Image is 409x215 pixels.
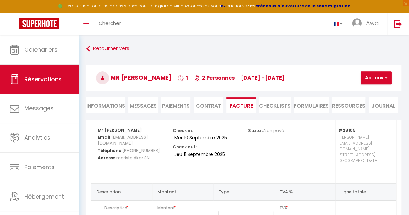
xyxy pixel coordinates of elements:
span: Description [104,203,150,212]
span: Messages [24,104,54,112]
strong: Mr [PERSON_NAME] [98,127,142,133]
span: Chercher [99,20,121,27]
strong: Téléphone: [98,147,122,154]
span: mariste dkar SN [116,153,150,163]
a: Retourner vers [86,43,401,55]
span: [PHONE_NUMBER] [122,146,160,155]
li: Paiements [161,97,190,113]
img: logout [394,20,402,28]
span: TVA [279,203,332,212]
span: Messages [130,102,157,110]
button: Actions [361,71,392,84]
li: Ressources [332,97,365,113]
span: [DATE] - [DATE] [241,74,285,81]
a: ICI [221,3,227,9]
span: 2 Personnes [194,74,235,81]
th: Description [91,183,152,200]
span: Réservations [24,75,62,83]
p: Statut: [248,126,284,134]
a: ... Awa [347,13,387,35]
strong: #29105 [339,127,356,133]
th: Ligne totale [335,183,396,200]
p: Check out: [173,143,197,150]
p: Check in: [173,126,193,134]
a: créneaux d'ouverture de la salle migration [255,3,350,9]
li: Contrat [194,97,223,113]
th: TVA % [274,183,335,200]
a: Chercher [94,13,126,35]
span: Calendriers [24,46,58,54]
span: Paiements [24,163,55,171]
li: Facture [226,97,256,113]
span: Mr [PERSON_NAME] [96,73,172,81]
span: [EMAIL_ADDRESS][DOMAIN_NAME] [98,133,148,148]
button: Ouvrir le widget de chat LiveChat [5,3,25,22]
img: Super Booking [19,18,59,29]
strong: Email: [98,134,111,140]
iframe: Chat [382,186,404,210]
span: 1 [178,74,188,81]
li: Journal [369,97,398,113]
strong: Adresse: [98,155,116,161]
li: FORMULAIRES [294,97,329,113]
p: [PERSON_NAME][EMAIL_ADDRESS][DOMAIN_NAME] [STREET_ADDRESS] [GEOGRAPHIC_DATA] [339,133,390,177]
span: Awa [366,19,379,27]
img: ... [352,18,362,28]
th: Type [213,183,274,200]
span: Non payé [264,127,284,134]
span: Montant [157,203,211,212]
span: Hébergement [24,192,64,200]
li: Informations [86,97,125,113]
li: CHECKLISTS [259,97,291,113]
th: Montant [152,183,213,200]
span: Analytics [24,134,50,142]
